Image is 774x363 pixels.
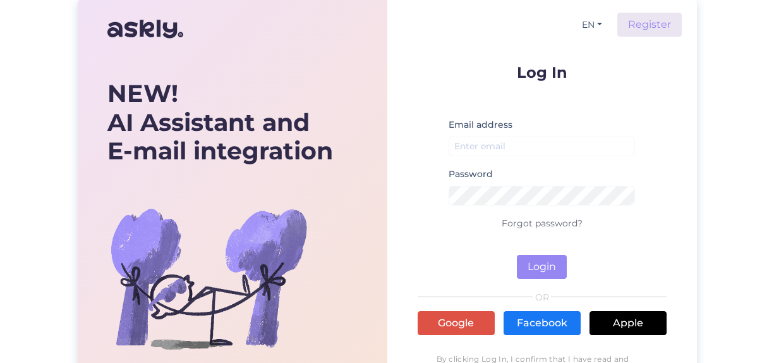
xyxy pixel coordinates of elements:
[107,14,183,44] img: Askly
[617,13,682,37] a: Register
[590,311,667,335] a: Apple
[107,78,178,108] b: NEW!
[533,293,551,302] span: OR
[418,65,667,80] p: Log In
[504,311,581,335] a: Facebook
[449,168,493,181] label: Password
[107,79,333,166] div: AI Assistant and E-mail integration
[502,218,583,229] a: Forgot password?
[517,255,567,279] button: Login
[449,137,636,156] input: Enter email
[449,118,512,132] label: Email address
[577,16,607,34] button: EN
[418,311,495,335] a: Google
